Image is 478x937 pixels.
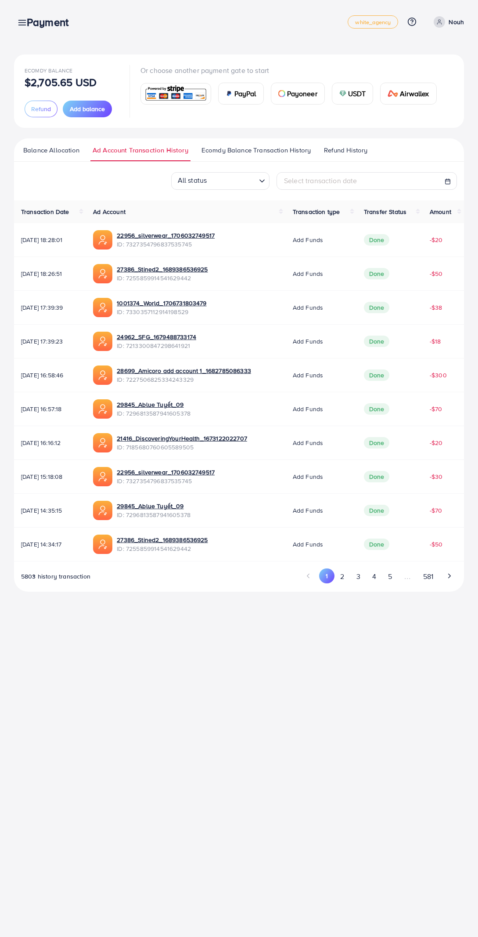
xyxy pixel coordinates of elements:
a: cardPayoneer [271,83,325,105]
img: card [226,90,233,97]
span: -$20 [430,235,443,244]
img: ic-ads-acc.e4c84228.svg [93,535,112,554]
span: All status [176,173,209,188]
span: Ad Account Transaction History [93,145,188,155]
ul: Pagination [301,568,457,585]
span: -$50 [430,269,443,278]
span: ID: 7330357112914198529 [117,308,206,316]
button: Refund [25,101,58,117]
p: $2,705.65 USD [25,77,97,87]
span: ID: 7255859914541629442 [117,544,208,553]
span: [DATE] 16:58:46 [21,371,79,380]
span: Add funds [293,371,323,380]
a: 27386_Stined2_1689386536925 [117,535,208,544]
span: ID: 7327354796837535745 [117,477,215,485]
button: Go to page 3 [350,568,366,585]
a: 27386_Stined2_1689386536925 [117,265,208,274]
span: Done [364,302,390,313]
span: Done [364,539,390,550]
span: Transaction Date [21,207,69,216]
a: 28699_Amicoro add account 1_1682785086333 [117,366,251,375]
span: Done [364,471,390,482]
img: ic-ads-acc.e4c84228.svg [93,399,112,419]
span: [DATE] 14:34:17 [21,540,79,549]
span: [DATE] 16:57:18 [21,405,79,413]
a: 29845_Ablue Tuyết_09 [117,502,190,510]
a: 22956_silverwear_1706032749517 [117,468,215,477]
span: Airwallex [400,88,429,99]
span: Done [364,369,390,381]
img: card [144,84,208,103]
span: Refund [31,105,51,113]
span: ID: 7296813587941605378 [117,510,190,519]
span: Done [364,336,390,347]
span: USDT [348,88,366,99]
span: Done [364,268,390,279]
span: ID: 7255859914541629442 [117,274,208,282]
button: Add balance [63,101,112,117]
img: card [278,90,285,97]
p: Nouh [449,17,464,27]
a: Nouh [430,16,464,28]
span: ID: 7327354796837535745 [117,240,215,249]
img: ic-ads-acc.e4c84228.svg [93,230,112,250]
span: Done [364,403,390,415]
span: Done [364,234,390,246]
a: cardUSDT [332,83,374,105]
button: Go to page 1 [319,568,334,583]
span: Add funds [293,337,323,346]
span: Transfer Status [364,207,406,216]
span: 5803 history transaction [21,572,90,581]
img: ic-ads-acc.e4c84228.svg [93,501,112,520]
img: ic-ads-acc.e4c84228.svg [93,332,112,351]
span: Add funds [293,235,323,244]
span: [DATE] 16:16:12 [21,438,79,447]
span: -$70 [430,506,442,515]
span: -$70 [430,405,442,413]
span: Refund History [324,145,367,155]
input: Search for option [209,174,255,188]
span: Amount [430,207,451,216]
span: [DATE] 14:35:15 [21,506,79,515]
a: cardPayPal [218,83,264,105]
span: ID: 7185680760605589505 [117,443,247,452]
span: [DATE] 18:26:51 [21,269,79,278]
span: Add funds [293,269,323,278]
span: Ecomdy Balance Transaction History [201,145,311,155]
span: Add funds [293,303,323,312]
span: Add funds [293,472,323,481]
a: white_agency [348,15,398,29]
span: PayPal [234,88,256,99]
span: Ecomdy Balance [25,67,72,74]
span: Add funds [293,438,323,447]
a: 24962_SFG_1679488733174 [117,333,196,341]
span: Ad Account [93,207,126,216]
img: ic-ads-acc.e4c84228.svg [93,467,112,486]
span: [DATE] 18:28:01 [21,235,79,244]
span: [DATE] 17:39:23 [21,337,79,346]
span: -$38 [430,303,442,312]
span: -$20 [430,438,443,447]
img: ic-ads-acc.e4c84228.svg [93,264,112,283]
button: Go to page 2 [334,568,350,585]
a: 29845_Ablue Tuyết_09 [117,400,190,409]
span: Balance Allocation [23,145,79,155]
span: Add funds [293,540,323,549]
a: 21416_DiscoveringYourHealth_1673122022707 [117,434,247,443]
img: ic-ads-acc.e4c84228.svg [93,365,112,385]
button: Go to page 581 [417,568,439,585]
span: Add balance [70,105,105,113]
span: white_agency [355,19,391,25]
iframe: Chat [441,897,471,930]
div: Search for option [171,172,270,190]
span: ID: 7213300847298641921 [117,341,196,350]
span: ID: 7296813587941605378 [117,409,190,418]
span: Done [364,505,390,516]
h3: Payment [27,16,75,29]
button: Go to page 5 [382,568,398,585]
span: Add funds [293,506,323,515]
button: Go to page 4 [366,568,382,585]
span: -$30 [430,472,443,481]
a: 22956_silverwear_1706032749517 [117,231,215,240]
p: Or choose another payment gate to start [140,65,444,76]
